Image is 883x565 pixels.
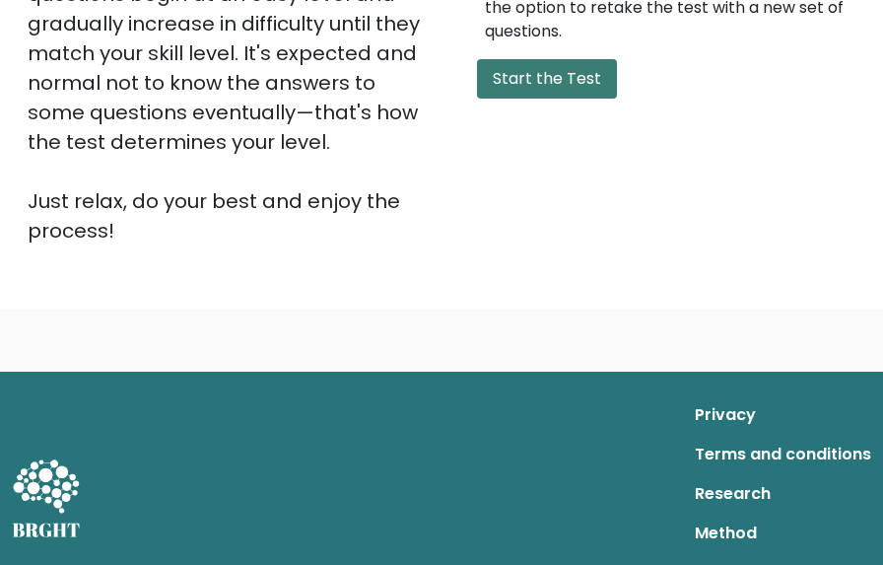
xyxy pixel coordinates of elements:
[695,474,871,514] a: Research
[695,435,871,474] a: Terms and conditions
[695,395,871,435] a: Privacy
[477,59,617,99] button: Start the Test
[695,514,871,553] a: Method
